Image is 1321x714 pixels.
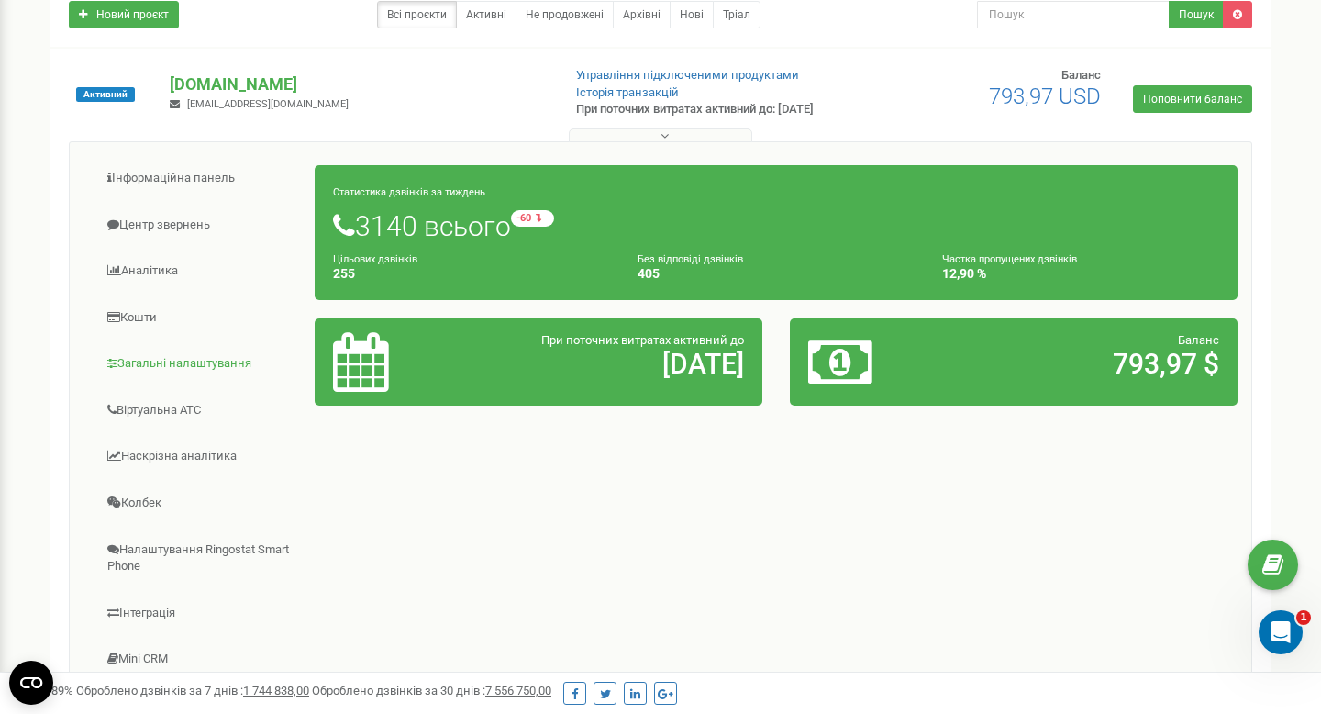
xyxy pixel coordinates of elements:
a: Тріал [713,1,760,28]
a: Mini CRM [83,637,316,682]
a: Поповнити баланс [1133,85,1252,113]
h4: 255 [333,267,610,281]
small: -60 [511,210,554,227]
small: Статистика дзвінків за тиждень [333,186,485,198]
span: Оброблено дзвінків за 30 днів : [312,684,551,697]
a: Віртуальна АТС [83,388,316,433]
input: Пошук [977,1,1170,28]
span: Оброблено дзвінків за 7 днів : [76,684,309,697]
a: Кошти [83,296,316,340]
a: Налаштування Ringostat Smart Phone [83,528,316,589]
span: 1 [1296,610,1311,625]
h4: 12,90 % [942,267,1219,281]
p: [DOMAIN_NAME] [170,73,546,96]
a: Історія транзакцій [576,85,679,99]
span: 793,97 USD [989,84,1101,109]
a: Наскрізна аналітика [83,434,316,479]
u: 7 556 750,00 [485,684,551,697]
a: Не продовжені [516,1,614,28]
span: Баланс [1061,68,1101,82]
h2: 793,97 $ [954,349,1219,379]
small: Цільових дзвінків [333,253,417,265]
a: Аналiтика [83,249,316,294]
a: Центр звернень [83,203,316,248]
a: Колбек [83,481,316,526]
a: Інтеграція [83,591,316,636]
span: [EMAIL_ADDRESS][DOMAIN_NAME] [187,98,349,110]
a: Всі проєкти [377,1,457,28]
a: Загальні налаштування [83,341,316,386]
a: Активні [456,1,516,28]
span: Баланс [1178,333,1219,347]
span: При поточних витратах активний до [541,333,744,347]
p: При поточних витратах активний до: [DATE] [576,101,851,118]
small: Частка пропущених дзвінків [942,253,1077,265]
iframe: Intercom live chat [1259,610,1303,654]
button: Пошук [1169,1,1224,28]
a: Архівні [613,1,671,28]
a: Управління підключеними продуктами [576,68,799,82]
u: 1 744 838,00 [243,684,309,697]
small: Без відповіді дзвінків [638,253,743,265]
h4: 405 [638,267,915,281]
a: Нові [670,1,714,28]
span: Активний [76,87,135,102]
h1: 3140 всього [333,210,1219,241]
button: Open CMP widget [9,661,53,705]
h2: [DATE] [479,349,744,379]
a: Інформаційна панель [83,156,316,201]
a: Новий проєкт [69,1,179,28]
